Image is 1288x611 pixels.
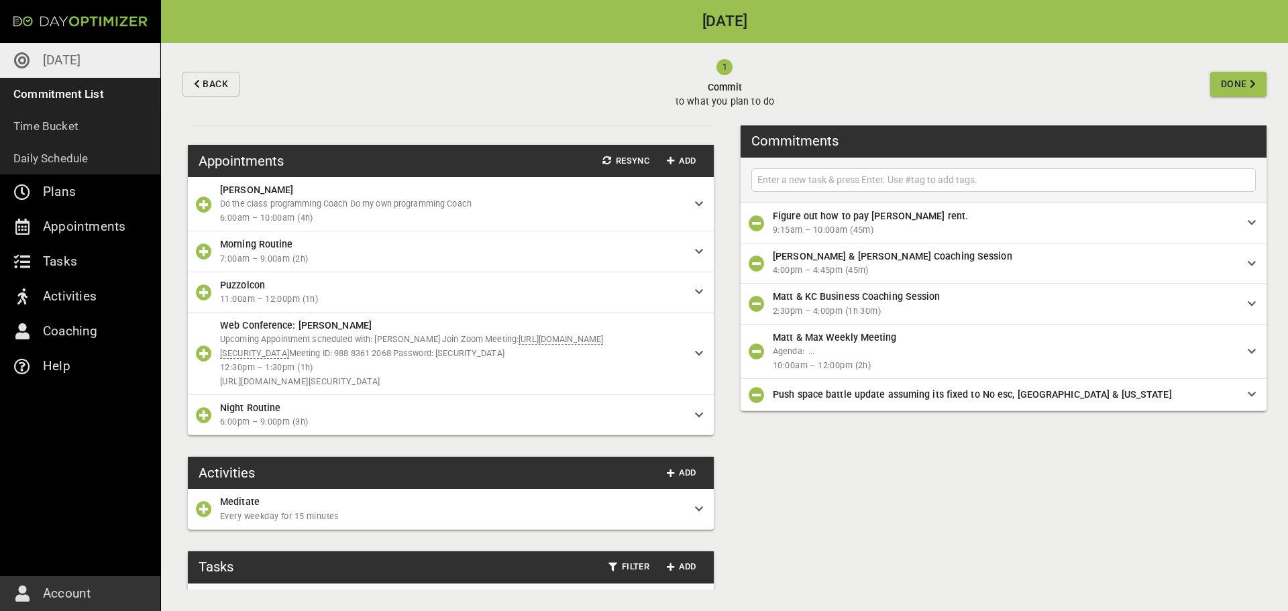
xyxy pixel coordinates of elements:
button: Resync [597,151,655,172]
h3: Activities [199,463,255,483]
div: [PERSON_NAME] & [PERSON_NAME] Coaching Session4:00pm – 4:45pm (45m) [741,243,1267,284]
h3: Tasks [199,557,233,577]
span: [PERSON_NAME] & [PERSON_NAME] Coaching Session [773,251,1012,262]
span: 2:30pm – 4:00pm (1h 30m) [773,304,1237,319]
h3: Appointments [199,151,284,171]
button: Add [660,151,703,172]
div: Web Conference: [PERSON_NAME]Upcoming Appointment scheduled with: [PERSON_NAME] Join Zoom Meeting... [188,313,714,395]
div: Matt & KC Business Coaching Session2:30pm – 4:00pm (1h 30m) [741,284,1267,324]
span: Every weekday for 15 minutes [220,510,684,524]
span: Figure out how to pay [PERSON_NAME] rent. [773,211,968,221]
span: Resync [602,154,649,169]
div: Morning Routine7:00am – 9:00am (2h) [188,231,714,272]
span: Done [1221,76,1247,93]
span: Meeting ID: 988 8361 2068 Password: [SECURITY_DATA] [289,348,504,358]
p: Commitment List [13,85,104,103]
span: Puzzolcon [220,280,265,290]
button: Done [1210,72,1267,97]
span: 7:00am – 9:00am (2h) [220,252,684,266]
span: 12:30pm – 1:30pm (1h) [220,361,684,375]
span: Do the class programming Coach Do my own programming Coach [220,199,472,209]
div: Puzzolcon11:00am – 12:00pm (1h) [188,272,714,313]
h2: [DATE] [161,14,1288,30]
p: Plans [43,181,76,203]
span: 9:15am – 10:00am (45m) [773,223,1237,237]
p: [DATE] [43,50,80,71]
span: 10:00am – 12:00pm (2h) [773,359,1237,373]
span: 6:00am – 10:00am (4h) [220,211,684,225]
span: Meditate [220,496,260,507]
div: Figure out how to pay [PERSON_NAME] rent.9:15am – 10:00am (45m) [741,203,1267,243]
span: Matt & Max Weekly Meeting [773,332,897,343]
span: 11:00am – 12:00pm (1h) [220,292,684,307]
text: 1 [722,62,727,72]
span: Web Conference: [PERSON_NAME] [220,320,372,331]
span: Add [665,559,698,575]
div: Matt & Max Weekly MeetingAgenda: ...10:00am – 12:00pm (2h) [741,325,1267,379]
input: Enter a new task & press Enter. Use #tag to add tags. [755,172,1252,188]
span: Upcoming Appointment scheduled with: [PERSON_NAME] Join Zoom Meeting: [220,334,519,344]
p: to what you plan to do [676,95,774,109]
span: Back [203,76,228,93]
div: Night Routine6:00pm – 9:00pm (3h) [188,395,714,435]
p: Daily Schedule [13,149,89,168]
p: Help [43,355,70,377]
p: Appointments [43,216,125,237]
div: [PERSON_NAME]Do the class programming Coach Do my own programming Coach6:00am – 10:00am (4h) [188,177,714,231]
span: Agenda: ... [773,346,814,356]
span: Night Routine [220,402,280,413]
p: Tasks [43,251,77,272]
p: Coaching [43,321,98,342]
span: Push space battle update assuming its fixed to No esc, [GEOGRAPHIC_DATA] & [US_STATE] [773,389,1172,400]
p: Activities [43,286,97,307]
p: Account [43,583,91,604]
button: Add [660,557,703,577]
button: Filter [603,557,655,577]
div: Push space battle update assuming its fixed to No esc, [GEOGRAPHIC_DATA] & [US_STATE] [741,379,1267,411]
span: Commit [676,80,774,95]
h3: Commitments [751,131,839,151]
div: MeditateEvery weekday for 15 minutes [188,489,714,529]
span: Matt & KC Business Coaching Session [773,291,941,302]
span: 4:00pm – 4:45pm (45m) [773,264,1237,278]
button: Committo what you plan to do [245,43,1205,125]
span: [PERSON_NAME] [220,184,293,195]
span: Filter [608,559,649,575]
button: Add [660,463,703,484]
button: Back [182,72,239,97]
span: Add [665,465,698,481]
img: Day Optimizer [13,16,148,27]
span: [URL][DOMAIN_NAME][SECURITY_DATA] [220,375,684,389]
span: Add [665,154,698,169]
p: Time Bucket [13,117,78,135]
span: Morning Routine [220,239,293,249]
span: 6:00pm – 9:00pm (3h) [220,415,684,429]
